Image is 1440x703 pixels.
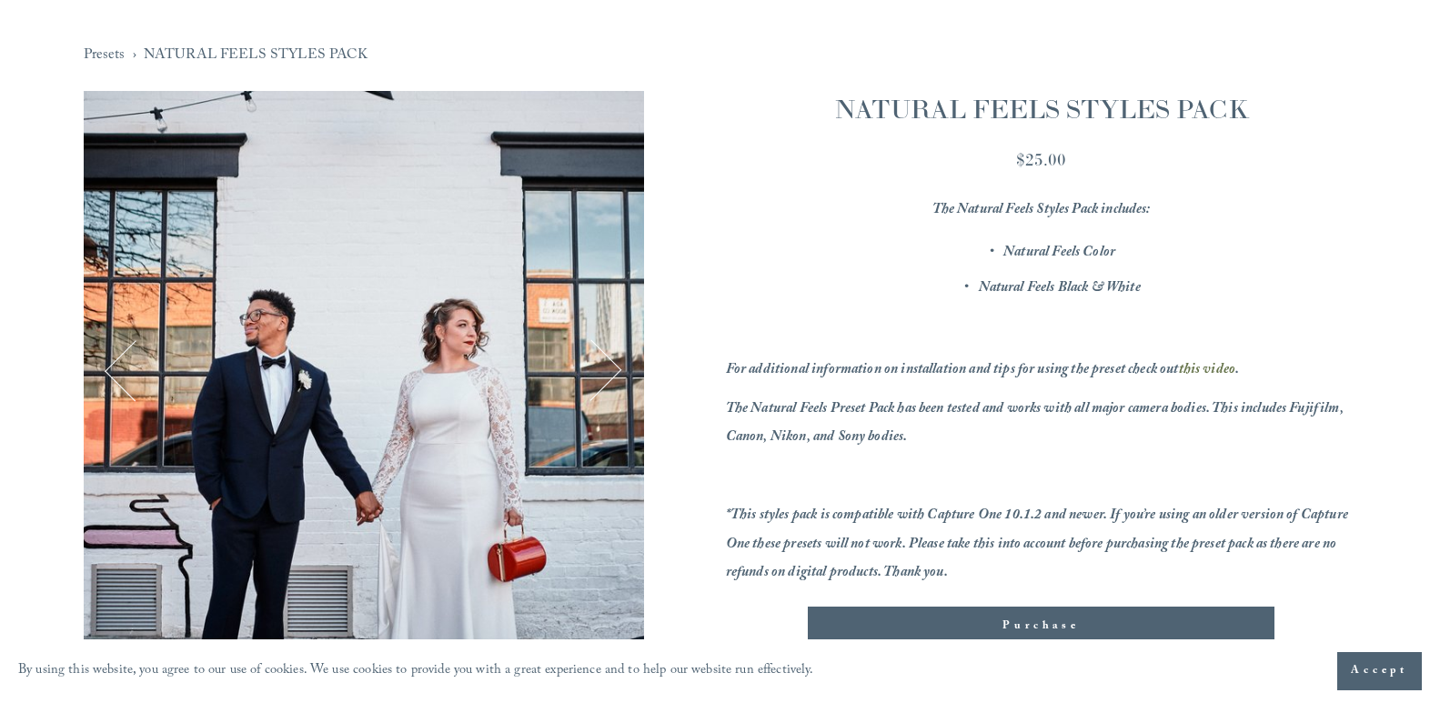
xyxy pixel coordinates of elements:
button: Previous [105,340,166,401]
span: Accept [1351,662,1408,680]
span: › [133,42,136,70]
em: The Natural Feels Styles Pack includes: [932,198,1151,223]
em: Natural Feels Black & White [979,276,1141,301]
button: Accept [1337,652,1422,690]
div: $25.00 [726,147,1357,172]
em: The Natural Feels Preset Pack has been tested and works with all major camera bodies. This includ... [726,397,1346,450]
a: Presets [84,42,126,70]
img: DSCF5594-1.jpg [84,91,644,651]
button: Next [560,340,621,401]
a: this video [1179,358,1236,383]
h1: NATURAL FEELS STYLES PACK [726,91,1357,127]
span: Purchase [1002,618,1079,636]
p: By using this website, you agree to our use of cookies. We use cookies to provide you with a grea... [18,658,814,685]
button: Purchase [808,607,1274,647]
em: *This styles pack is compatible with Capture One 10.1.2 and newer. If you’re using an older versi... [726,504,1351,585]
a: NATURAL FEELS STYLES PACK [144,42,368,70]
em: . [1235,358,1239,383]
em: For additional information on installation and tips for using the preset check out [726,358,1179,383]
em: Natural Feels Color [1003,241,1115,266]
